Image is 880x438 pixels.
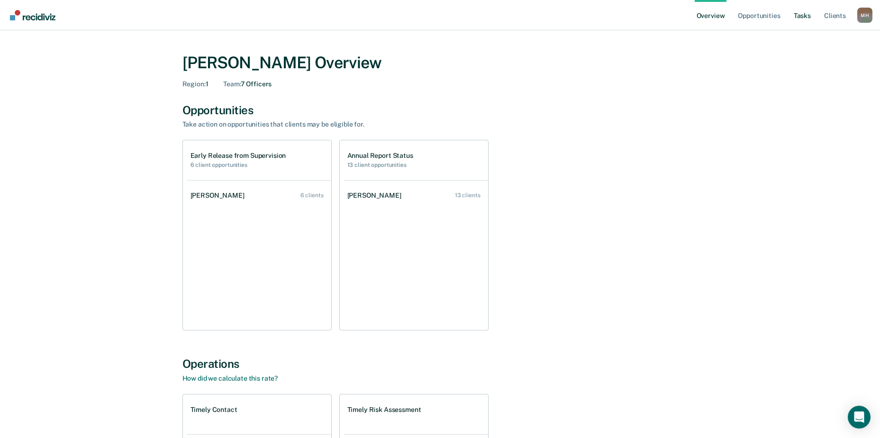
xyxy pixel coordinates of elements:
[191,406,237,414] h1: Timely Contact
[300,192,324,199] div: 6 clients
[182,53,698,73] div: [PERSON_NAME] Overview
[10,10,55,20] img: Recidiviz
[182,357,698,371] div: Operations
[857,8,872,23] div: M H
[347,152,413,160] h1: Annual Report Status
[182,120,514,128] div: Take action on opportunities that clients may be eligible for.
[191,162,286,168] h2: 6 client opportunities
[848,406,871,429] div: Open Intercom Messenger
[223,80,272,88] div: 7 Officers
[347,162,413,168] h2: 13 client opportunities
[182,80,209,88] div: 1
[344,182,488,209] a: [PERSON_NAME] 13 clients
[347,406,421,414] h1: Timely Risk Assessment
[191,192,248,200] div: [PERSON_NAME]
[191,152,286,160] h1: Early Release from Supervision
[223,80,240,88] span: Team :
[187,182,331,209] a: [PERSON_NAME] 6 clients
[182,80,206,88] span: Region :
[182,103,698,117] div: Opportunities
[857,8,872,23] button: Profile dropdown button
[455,192,481,199] div: 13 clients
[182,374,278,382] a: How did we calculate this rate?
[347,192,405,200] div: [PERSON_NAME]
